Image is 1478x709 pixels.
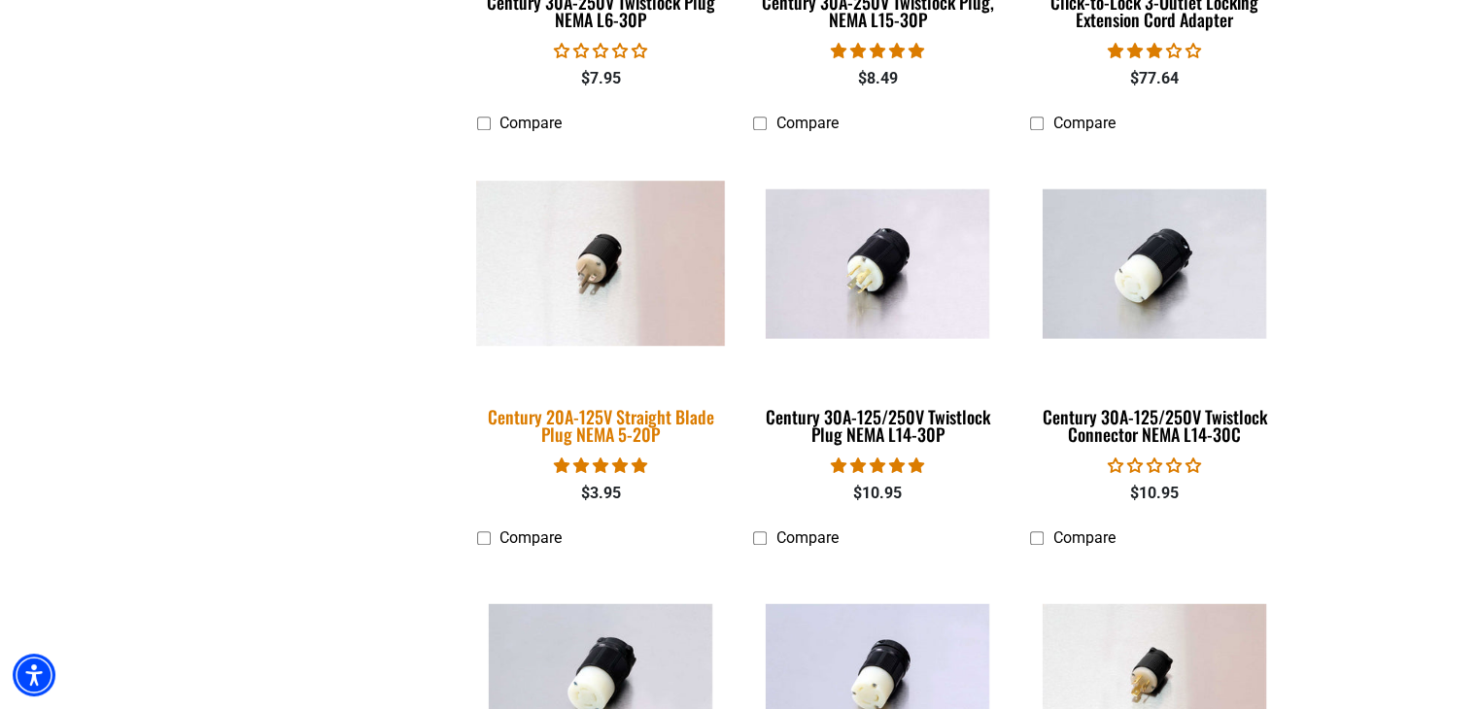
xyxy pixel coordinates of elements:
[753,142,1001,455] a: Century 30A-125/250V Twistlock Plug NEMA L14-30P Century 30A-125/250V Twistlock Plug NEMA L14-30P
[499,528,562,547] span: Compare
[753,408,1001,443] div: Century 30A-125/250V Twistlock Plug NEMA L14-30P
[831,456,924,475] span: 5.00 stars
[1108,456,1201,475] span: 0.00 stars
[477,482,725,505] div: $3.95
[477,408,725,443] div: Century 20A-125V Straight Blade Plug NEMA 5-20P
[1108,42,1201,60] span: 3.00 stars
[1030,142,1278,455] a: Century 30A-125/250V Twistlock Connector NEMA L14-30C Century 30A-125/250V Twistlock Connector NE...
[1030,67,1278,90] div: $77.64
[1052,528,1115,547] span: Compare
[831,42,924,60] span: 5.00 stars
[775,114,838,132] span: Compare
[1032,188,1277,338] img: Century 30A-125/250V Twistlock Connector NEMA L14-30C
[464,181,737,347] img: Century 20A-125V Straight Blade Plug NEMA 5-20P
[753,67,1001,90] div: $8.49
[13,654,55,696] div: Accessibility Menu
[477,142,725,455] a: Century 20A-125V Straight Blade Plug NEMA 5-20P Century 20A-125V Straight Blade Plug NEMA 5-20P
[1030,482,1278,505] div: $10.95
[1052,114,1115,132] span: Compare
[775,528,838,547] span: Compare
[755,188,1000,338] img: Century 30A-125/250V Twistlock Plug NEMA L14-30P
[499,114,562,132] span: Compare
[753,482,1001,505] div: $10.95
[1030,408,1278,443] div: Century 30A-125/250V Twistlock Connector NEMA L14-30C
[554,456,647,475] span: 5.00 stars
[554,42,647,60] span: 0.00 stars
[477,67,725,90] div: $7.95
